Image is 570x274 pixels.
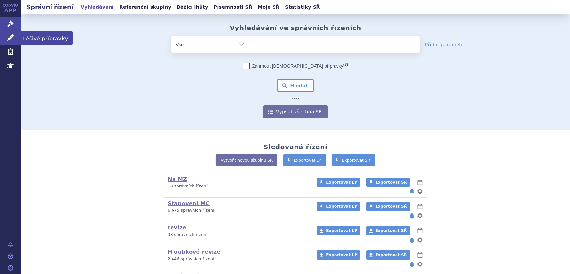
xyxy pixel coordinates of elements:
a: Vyhledávání [79,3,116,11]
a: Exportovat SŘ [366,250,410,260]
a: Exportovat LP [283,154,326,166]
span: Exportovat SŘ [376,180,407,185]
p: 38 správních řízení [168,232,308,238]
button: nastavení [417,212,423,220]
span: Exportovat LP [326,253,357,257]
h2: Vyhledávání ve správních řízeních [230,24,361,32]
a: Exportovat SŘ [332,154,375,166]
button: Hledat [277,79,314,92]
a: revize [168,225,186,231]
button: notifikace [409,212,415,220]
a: Exportovat SŘ [366,226,410,235]
button: lhůty [417,227,423,235]
button: nastavení [417,260,423,268]
span: Exportovat LP [326,204,357,209]
a: Exportovat LP [317,226,360,235]
h2: Sledovaná řízení [263,143,327,151]
p: 2 446 správních řízení [168,256,308,262]
button: nastavení [417,187,423,195]
a: Písemnosti SŘ [212,3,254,11]
a: Stanovení MC [168,200,210,206]
p: 18 správních řízení [168,184,308,189]
button: lhůty [417,178,423,186]
span: Exportovat SŘ [376,204,407,209]
span: Exportovat LP [326,180,357,185]
h2: Správní řízení [21,2,79,11]
a: Vypsat všechna SŘ [263,105,328,118]
span: Exportovat SŘ [342,158,370,163]
span: Exportovat LP [294,158,321,163]
abbr: (?) [343,62,348,67]
a: Moje SŘ [256,3,281,11]
button: notifikace [409,236,415,244]
a: Exportovat LP [317,178,360,187]
a: Exportovat SŘ [366,202,410,211]
a: Hloubkové revize [168,249,221,255]
a: Na MZ [168,176,187,182]
i: nebo [288,97,303,101]
button: lhůty [417,203,423,210]
a: Statistiky SŘ [283,3,322,11]
a: Exportovat LP [317,250,360,260]
a: Referenční skupiny [117,3,173,11]
span: Exportovat SŘ [376,253,407,257]
a: Exportovat SŘ [366,178,410,187]
a: Přidat parametr [425,41,463,48]
span: Exportovat LP [326,228,357,233]
label: Zahrnout [DEMOGRAPHIC_DATA] přípravky [243,63,348,69]
p: 6 675 správních řízení [168,208,308,213]
button: notifikace [409,260,415,268]
a: Vytvořit novou skupinu SŘ [216,154,277,166]
a: Exportovat LP [317,202,360,211]
span: Exportovat SŘ [376,228,407,233]
button: lhůty [417,251,423,259]
span: Léčivé přípravky [21,31,73,45]
a: Běžící lhůty [175,3,210,11]
button: notifikace [409,187,415,195]
button: nastavení [417,236,423,244]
